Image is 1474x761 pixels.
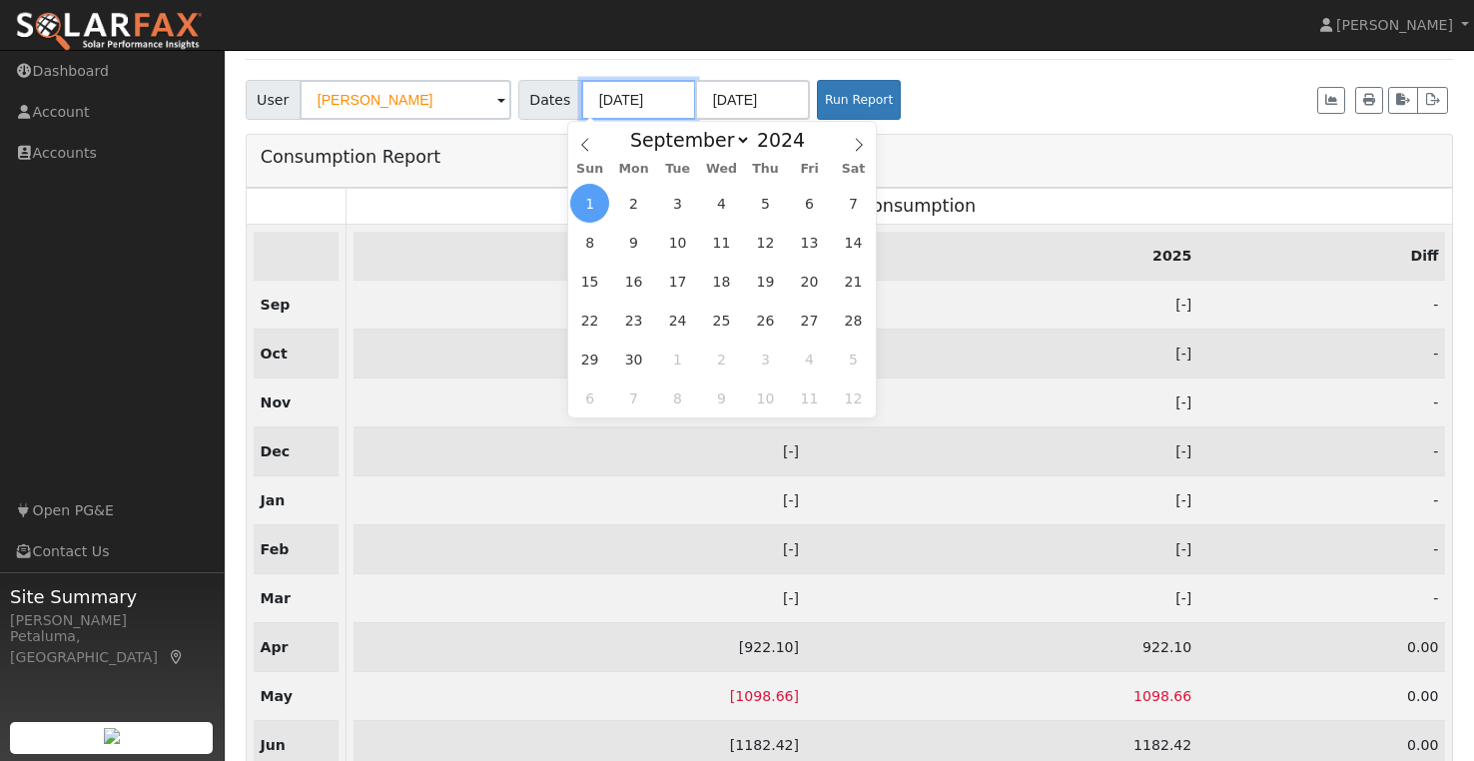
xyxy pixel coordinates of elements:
[746,262,785,301] span: September 19, 2024
[1198,623,1445,672] td: 0.00
[806,280,1198,329] td: -
[658,340,697,379] span: October 1, 2024
[1410,248,1438,264] strong: Diff
[261,541,290,557] strong: Feb
[790,379,829,417] span: October 11, 2024
[354,196,1445,217] h3: Net Consumption
[1186,394,1192,410] span: ]
[702,379,741,417] span: October 9, 2024
[15,11,203,53] img: SolarFax
[751,129,823,151] input: Year
[794,688,800,704] span: ]
[702,223,741,262] span: September 11, 2024
[817,80,901,120] button: Run Report
[702,184,741,223] span: September 4, 2024
[806,378,1198,426] td: -
[354,426,806,475] td: -
[614,340,653,379] span: September 30, 2024
[1186,346,1192,362] span: ]
[790,340,829,379] span: October 4, 2024
[1355,87,1383,115] button: Print
[261,737,286,753] strong: Jun
[620,128,751,152] select: Month
[806,623,1198,672] td: 922.10
[746,223,785,262] span: September 12, 2024
[700,163,744,176] span: Wed
[1198,280,1445,329] td: -
[570,223,609,262] span: September 8, 2024
[1198,378,1445,426] td: -
[261,394,292,410] strong: Nov
[746,301,785,340] span: September 26, 2024
[1175,590,1181,606] span: [
[261,492,286,508] strong: Jan
[730,688,736,704] span: [
[783,541,789,557] span: [
[300,80,511,120] input: Select a User
[1186,590,1192,606] span: ]
[614,379,653,417] span: October 7, 2024
[10,626,214,668] div: Petaluma, [GEOGRAPHIC_DATA]
[783,590,789,606] span: [
[1198,426,1445,475] td: -
[1175,297,1181,313] span: [
[794,639,800,655] span: ]
[246,80,301,120] span: User
[658,379,697,417] span: October 8, 2024
[354,672,806,721] td: 1098.66
[790,184,829,223] span: September 6, 2024
[354,525,806,574] td: -
[518,80,582,120] span: Dates
[261,590,291,606] strong: Mar
[261,443,291,459] strong: Dec
[614,184,653,223] span: September 2, 2024
[261,346,288,362] strong: Oct
[1198,525,1445,574] td: -
[730,737,736,753] span: [
[806,426,1198,475] td: -
[354,574,806,623] td: -
[1186,443,1192,459] span: ]
[354,378,806,426] td: -
[1198,476,1445,525] td: -
[354,623,806,672] td: 922.10
[1186,541,1192,557] span: ]
[1186,492,1192,508] span: ]
[261,297,291,313] strong: Sep
[790,301,829,340] span: September 27, 2024
[744,163,788,176] span: Thu
[658,223,697,262] span: September 10, 2024
[354,280,806,329] td: -
[10,610,214,631] div: [PERSON_NAME]
[790,262,829,301] span: September 20, 2024
[354,329,806,378] td: -
[656,163,700,176] span: Tue
[612,163,656,176] span: Mon
[1175,541,1181,557] span: [
[658,262,697,301] span: September 17, 2024
[1417,87,1448,115] button: Export Interval Data
[1175,443,1181,459] span: [
[702,262,741,301] span: September 18, 2024
[806,329,1198,378] td: -
[658,184,697,223] span: September 3, 2024
[570,340,609,379] span: September 29, 2024
[806,525,1198,574] td: -
[614,301,653,340] span: September 23, 2024
[806,574,1198,623] td: -
[834,379,873,417] span: October 12, 2024
[10,583,214,610] span: Site Summary
[570,262,609,301] span: September 15, 2024
[261,142,440,172] h3: Consumption Report
[1175,492,1181,508] span: [
[1175,394,1181,410] span: [
[746,184,785,223] span: September 5, 2024
[1152,248,1191,264] strong: 2025
[746,340,785,379] span: October 3, 2024
[1198,672,1445,721] td: 0.00
[746,379,785,417] span: October 10, 2024
[834,184,873,223] span: September 7, 2024
[794,590,800,606] span: ]
[261,639,289,655] strong: Apr
[261,688,293,704] strong: May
